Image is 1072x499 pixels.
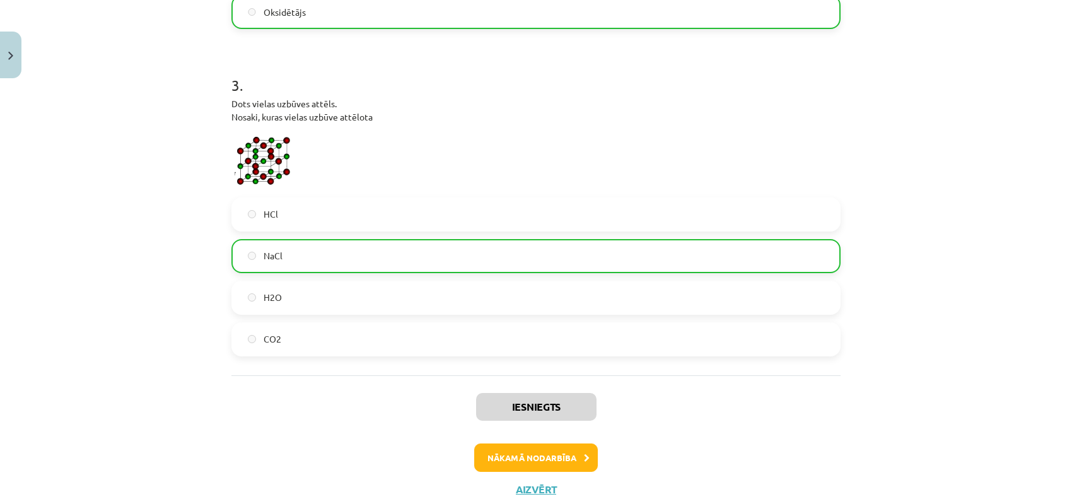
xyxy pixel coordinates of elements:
[476,393,597,421] button: Iesniegts
[248,8,256,16] input: Oksidētājs
[264,249,283,262] span: NaCl
[264,291,282,304] span: H2O
[474,443,598,473] button: Nākamā nodarbība
[231,54,841,93] h1: 3 .
[231,97,841,190] p: Dots vielas uzbūves attēls. Nosaki, kuras vielas uzbūve attēlota
[248,335,256,343] input: CO2
[512,483,560,496] button: Aizvērt
[264,6,306,19] span: Oksidētājs
[8,52,13,60] img: icon-close-lesson-0947bae3869378f0d4975bcd49f059093ad1ed9edebbc8119c70593378902aed.svg
[248,252,256,260] input: NaCl
[248,293,256,302] input: H2O
[248,210,256,218] input: HCl
[264,208,278,221] span: HCl
[264,332,281,346] span: CO2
